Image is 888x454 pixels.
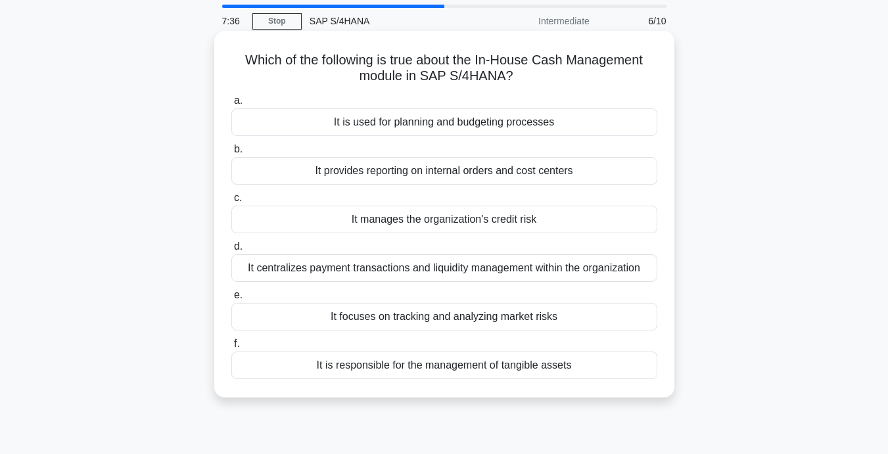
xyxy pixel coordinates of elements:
div: 6/10 [597,8,674,34]
span: d. [234,240,243,252]
div: It is used for planning and budgeting processes [231,108,657,136]
span: f. [234,338,240,349]
div: It centralizes payment transactions and liquidity management within the organization [231,254,657,282]
div: It provides reporting on internal orders and cost centers [231,157,657,185]
h5: Which of the following is true about the In-House Cash Management module in SAP S/4HANA? [230,52,659,85]
span: c. [234,192,242,203]
div: Intermediate [482,8,597,34]
div: It focuses on tracking and analyzing market risks [231,303,657,330]
span: a. [234,95,243,106]
div: It manages the organization's credit risk [231,206,657,233]
div: SAP S/4HANA [302,8,482,34]
span: e. [234,289,243,300]
a: Stop [252,13,302,30]
div: 7:36 [214,8,252,34]
span: b. [234,143,243,154]
div: It is responsible for the management of tangible assets [231,352,657,379]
